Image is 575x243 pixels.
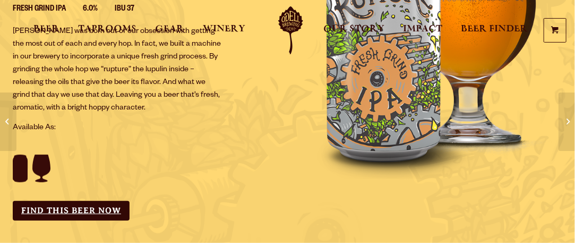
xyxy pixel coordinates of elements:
[396,6,449,54] a: Impact
[27,6,66,54] a: Beer
[13,122,275,135] p: Available As:
[203,25,245,33] span: Winery
[78,25,136,33] span: Taprooms
[271,6,311,54] a: Odell Home
[155,25,184,33] span: Gear
[148,6,191,54] a: Gear
[316,6,391,54] a: Our Story
[461,25,528,33] span: Beer Finder
[323,25,384,33] span: Our Story
[196,6,252,54] a: Winery
[454,6,535,54] a: Beer Finder
[403,25,442,33] span: Impact
[71,6,143,54] a: Taprooms
[13,26,222,115] p: [PERSON_NAME] was born out of our obsession with getting the most out of each and every hop. In f...
[13,201,130,221] a: Find this Beer Now
[33,25,59,33] span: Beer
